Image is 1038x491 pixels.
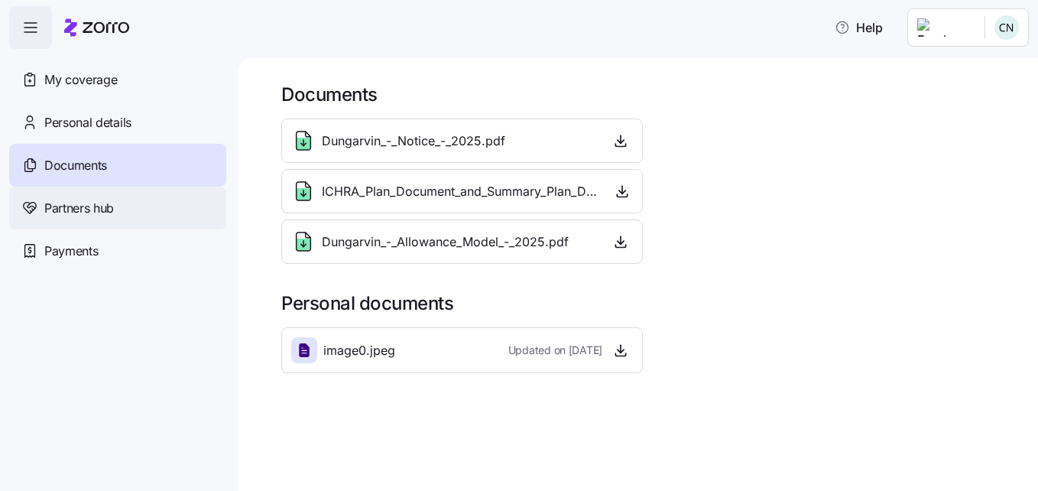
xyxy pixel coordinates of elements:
button: Help [822,12,895,43]
span: My coverage [44,70,117,89]
span: Dungarvin_-_Allowance_Model_-_2025.pdf [322,232,569,252]
span: Payments [44,242,98,261]
span: Dungarvin_-_Notice_-_2025.pdf [322,132,505,151]
span: image0.jpeg [323,341,395,360]
a: My coverage [9,58,226,101]
a: Personal details [9,101,226,144]
img: Employer logo [917,18,972,37]
a: Payments [9,229,226,272]
h1: Documents [281,83,1017,106]
span: Personal details [44,113,131,132]
span: ICHRA_Plan_Document_and_Summary_Plan_Description_-_2025.pdf [322,182,599,201]
span: Updated on [DATE] [508,343,602,358]
img: 351a20c044c2281c16a2e5c70e37c396 [994,15,1019,40]
h1: Personal documents [281,291,1017,315]
span: Help [835,18,883,37]
a: Documents [9,144,226,187]
span: Documents [44,156,107,175]
span: Partners hub [44,199,114,218]
a: Partners hub [9,187,226,229]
